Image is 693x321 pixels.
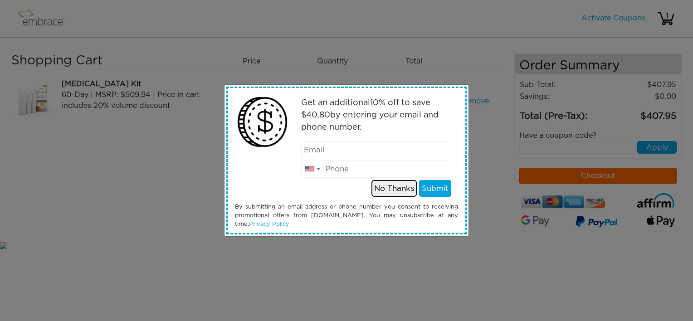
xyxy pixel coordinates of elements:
[371,180,417,197] button: No Thanks
[301,160,452,178] input: Phone
[249,221,289,227] a: Privacy Policy
[228,203,465,229] div: By submitting an email address or phone number you consent to receiving promotional offers from [...
[306,111,330,119] span: 40.80
[370,99,379,107] span: 10
[419,180,451,197] button: Submit
[233,92,292,152] img: money2.png
[302,161,322,177] div: United States: +1
[301,97,452,134] p: Get an additional % off to save $ by entering your email and phone number.
[301,141,452,159] input: Email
